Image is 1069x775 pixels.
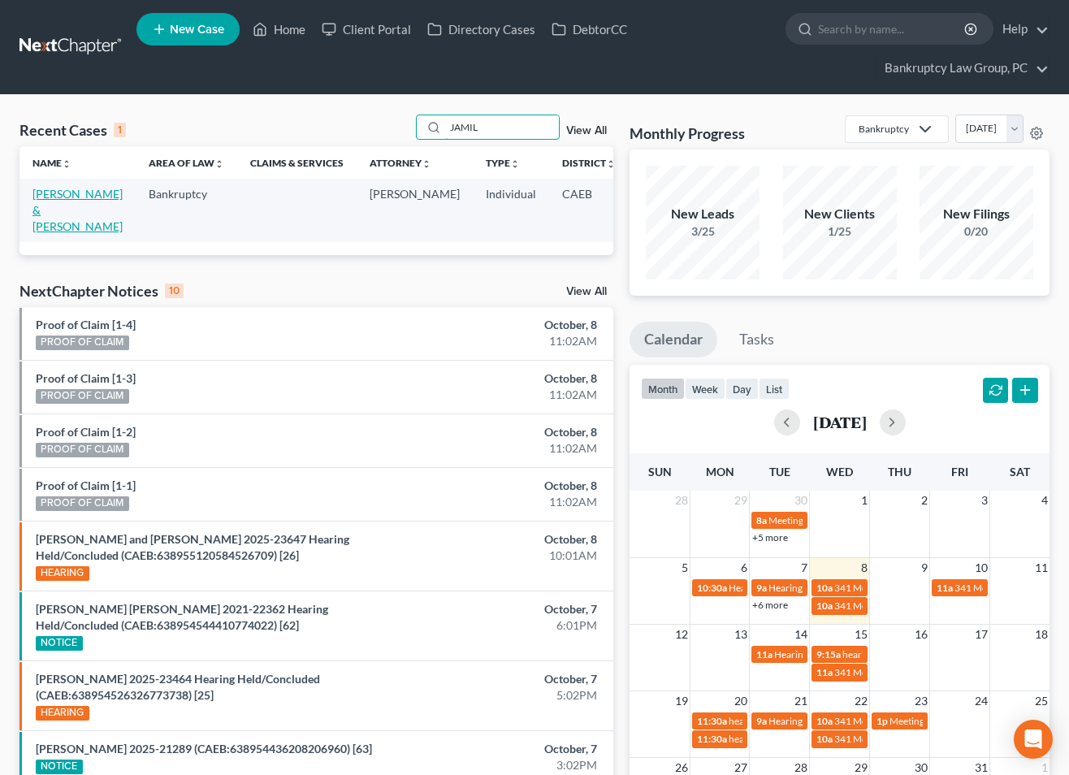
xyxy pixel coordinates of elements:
[685,378,725,400] button: week
[19,281,184,301] div: NextChapter Notices
[1033,691,1050,711] span: 25
[994,15,1049,44] a: Help
[951,465,968,478] span: Fri
[733,691,749,711] span: 20
[421,478,597,494] div: October, 8
[445,115,559,139] input: Search by name...
[1040,491,1050,510] span: 4
[768,582,895,594] span: Hearing for [PERSON_NAME]
[793,625,809,644] span: 14
[768,715,991,727] span: Hearing for [PERSON_NAME] and [PERSON_NAME]
[421,548,597,564] div: 10:01AM
[136,179,237,241] td: Bankruptcy
[114,123,126,137] div: 1
[834,733,980,745] span: 341 Meeting for [PERSON_NAME]
[549,179,629,241] td: CAEB
[729,733,854,745] span: hearing for [PERSON_NAME]
[853,691,869,711] span: 22
[1014,720,1053,759] div: Open Intercom Messenger
[421,531,597,548] div: October, 8
[920,558,929,578] span: 9
[973,691,989,711] span: 24
[733,625,749,644] span: 13
[36,672,320,702] a: [PERSON_NAME] 2025-23464 Hearing Held/Concluded (CAEB:638954526326773738) [25]
[876,54,1049,83] a: Bankruptcy Law Group, PC
[19,120,126,140] div: Recent Cases
[739,558,749,578] span: 6
[421,741,597,757] div: October, 7
[543,15,635,44] a: DebtorCC
[973,558,989,578] span: 10
[1010,465,1030,478] span: Sat
[818,14,967,44] input: Search by name...
[876,715,888,727] span: 1p
[756,648,773,660] span: 11a
[36,636,83,651] div: NOTICE
[36,389,129,404] div: PROOF OF CLAIM
[783,223,897,240] div: 1/25
[752,599,788,611] a: +6 more
[32,157,71,169] a: Nameunfold_more
[697,733,727,745] span: 11:30a
[566,125,607,136] a: View All
[937,582,953,594] span: 11a
[566,286,607,297] a: View All
[370,157,431,169] a: Attorneyunfold_more
[816,582,833,594] span: 10a
[36,496,129,511] div: PROOF OF CLAIM
[725,322,789,357] a: Tasks
[759,378,790,400] button: list
[641,378,685,400] button: month
[562,157,616,169] a: Districtunfold_more
[768,514,1045,526] span: Meeting of Creditors for [PERSON_NAME] and [PERSON_NAME]
[816,648,841,660] span: 9:15a
[170,24,224,36] span: New Case
[646,205,760,223] div: New Leads
[859,122,909,136] div: Bankruptcy
[816,666,833,678] span: 11a
[422,159,431,169] i: unfold_more
[510,159,520,169] i: unfold_more
[913,625,929,644] span: 16
[36,742,372,756] a: [PERSON_NAME] 2025-21289 (CAEB:638954436208206960) [63]
[421,387,597,403] div: 11:02AM
[859,491,869,510] span: 1
[973,625,989,644] span: 17
[733,491,749,510] span: 29
[816,733,833,745] span: 10a
[725,378,759,400] button: day
[357,179,473,241] td: [PERSON_NAME]
[473,179,549,241] td: Individual
[834,666,980,678] span: 341 Meeting for [PERSON_NAME]
[648,465,672,478] span: Sun
[680,558,690,578] span: 5
[421,440,597,457] div: 11:02AM
[62,159,71,169] i: unfold_more
[421,617,597,634] div: 6:01PM
[756,514,767,526] span: 8a
[853,625,869,644] span: 15
[697,582,727,594] span: 10:30a
[756,715,767,727] span: 9a
[36,336,129,350] div: PROOF OF CLAIM
[729,582,933,594] span: Hearing for [PERSON_NAME] [PERSON_NAME]
[630,322,717,357] a: Calendar
[36,566,89,581] div: HEARING
[888,465,911,478] span: Thu
[834,715,1058,727] span: 341 Meeting for [PERSON_NAME] [PERSON_NAME]
[673,491,690,510] span: 28
[793,691,809,711] span: 21
[706,465,734,478] span: Mon
[756,582,767,594] span: 9a
[673,691,690,711] span: 19
[421,494,597,510] div: 11:02AM
[421,370,597,387] div: October, 8
[799,558,809,578] span: 7
[729,715,932,727] span: hearing for [PERSON_NAME] [PERSON_NAME]
[36,371,136,385] a: Proof of Claim [1-3]
[816,715,833,727] span: 10a
[769,465,790,478] span: Tue
[32,187,123,233] a: [PERSON_NAME] & [PERSON_NAME]
[826,465,853,478] span: Wed
[419,15,543,44] a: Directory Cases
